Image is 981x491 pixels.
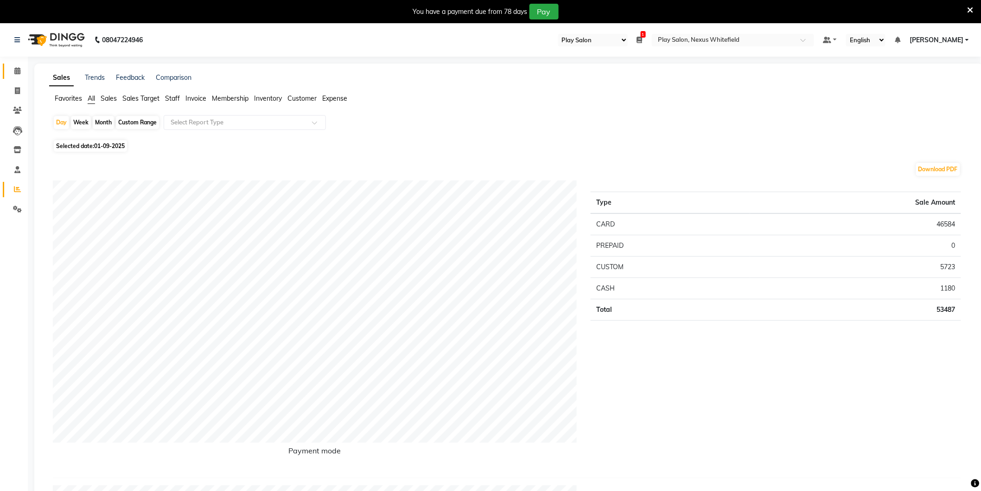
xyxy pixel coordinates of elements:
div: Week [71,116,91,129]
div: You have a payment due from 78 days [413,7,528,17]
div: Custom Range [116,116,159,129]
a: Sales [49,70,74,86]
a: Feedback [116,73,145,82]
td: CASH [591,278,750,299]
span: Membership [212,94,248,103]
span: Invoice [185,94,206,103]
td: PREPAID [591,235,750,257]
a: 1 [637,36,643,44]
span: Expense [322,94,347,103]
td: 1180 [750,278,961,299]
div: Month [93,116,114,129]
td: Total [591,299,750,321]
button: Pay [529,4,559,19]
span: Favorites [55,94,82,103]
span: Inventory [254,94,282,103]
td: 53487 [750,299,961,321]
td: 46584 [750,213,961,235]
span: Sales [101,94,117,103]
h6: Payment mode [53,446,577,459]
a: Trends [85,73,105,82]
th: Type [591,192,750,214]
span: [PERSON_NAME] [910,35,963,45]
td: 5723 [750,257,961,278]
span: Selected date: [54,140,127,152]
img: logo [24,27,87,53]
td: 0 [750,235,961,257]
span: Customer [287,94,317,103]
span: 1 [641,31,646,38]
th: Sale Amount [750,192,961,214]
div: Day [54,116,69,129]
span: 01-09-2025 [94,142,125,149]
span: All [88,94,95,103]
b: 08047224946 [102,27,143,53]
td: CUSTOM [591,257,750,278]
button: Download PDF [916,163,960,176]
td: CARD [591,213,750,235]
span: Staff [165,94,180,103]
a: Comparison [156,73,191,82]
span: Sales Target [122,94,159,103]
